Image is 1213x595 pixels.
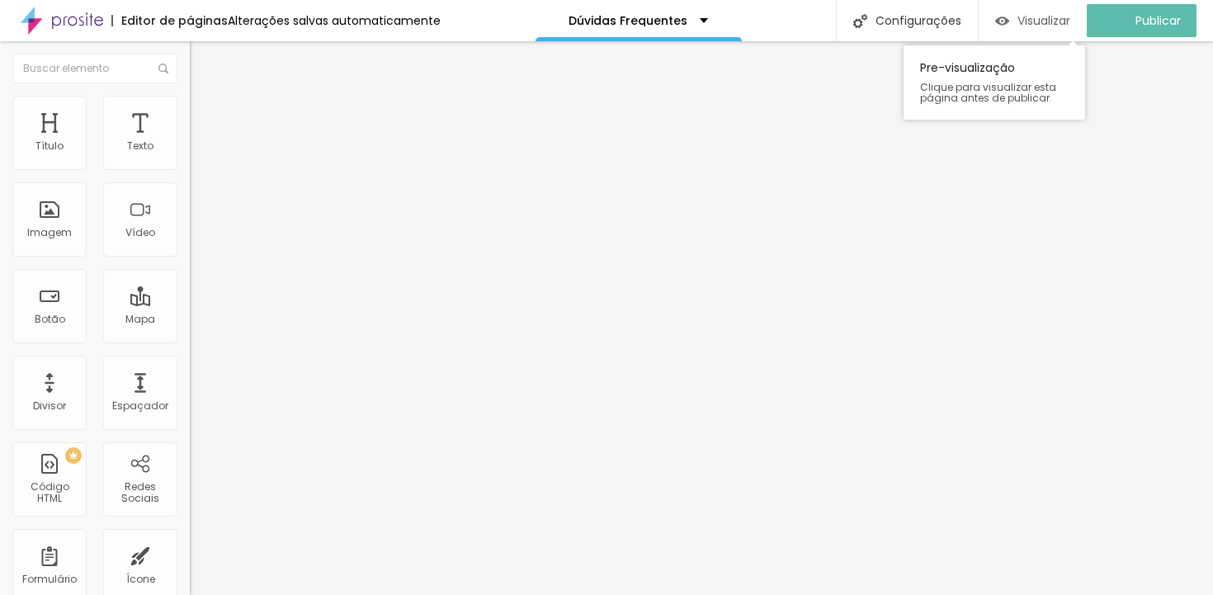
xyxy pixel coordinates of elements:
button: Publicar [1087,4,1196,37]
button: Visualizar [979,4,1087,37]
div: Divisor [33,400,66,412]
img: Icone [158,64,168,73]
div: Alterações salvas automaticamente [228,15,441,26]
div: Formulário [22,574,77,585]
div: Mapa [125,314,155,325]
div: Botão [35,314,65,325]
div: Imagem [27,227,72,238]
div: Redes Sociais [107,481,172,505]
div: Título [35,140,64,152]
div: Pre-visualização [904,45,1085,120]
span: Visualizar [1017,14,1070,27]
span: Publicar [1135,14,1181,27]
input: Buscar elemento [12,54,177,83]
div: Texto [127,140,153,152]
div: Editor de páginas [111,15,228,26]
p: Dúvidas Frequentes [569,15,687,26]
iframe: Editor [190,41,1213,595]
div: Espaçador [112,400,168,412]
div: Código HTML [17,481,82,505]
img: view-1.svg [995,14,1009,28]
div: Ícone [126,574,155,585]
div: Vídeo [125,227,155,238]
span: Clique para visualizar esta página antes de publicar. [920,82,1069,103]
img: Icone [853,14,867,28]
